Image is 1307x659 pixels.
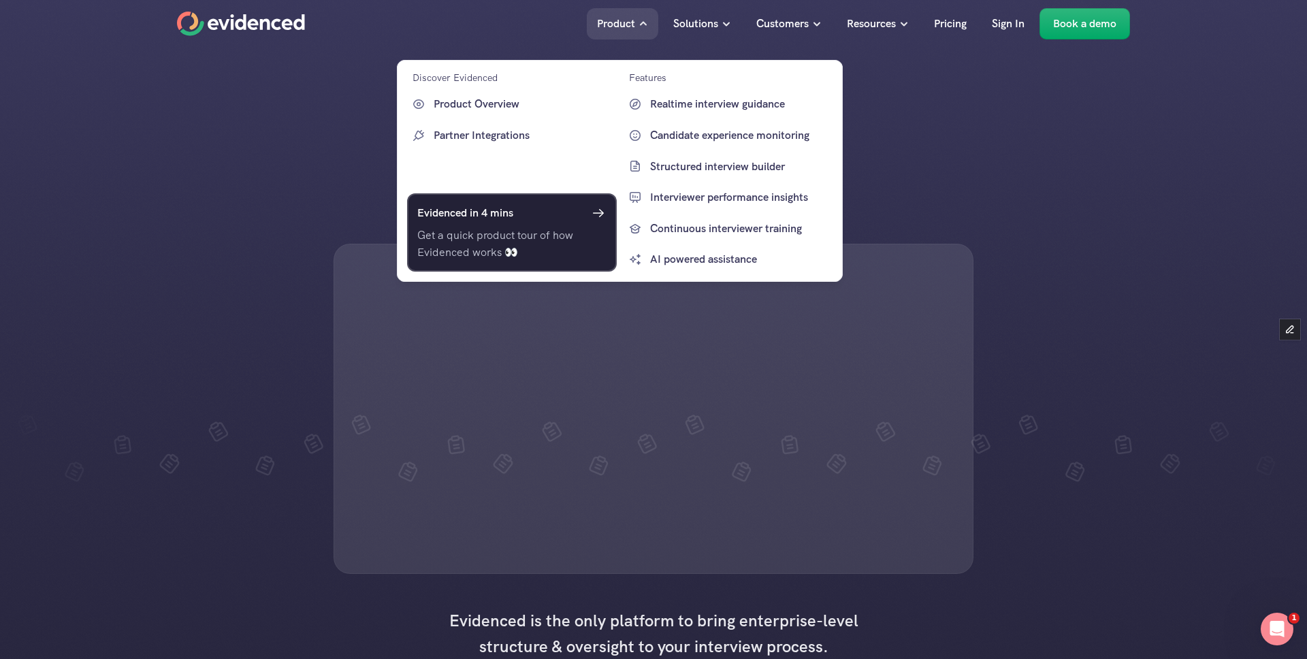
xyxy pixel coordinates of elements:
[629,70,666,85] p: Features
[1053,15,1116,33] p: Book a demo
[1289,613,1300,624] span: 1
[650,157,830,175] p: Structured interview builder
[650,220,830,238] p: Continuous interviewer training
[407,193,617,272] a: Evidenced in 4 minsGet a quick product tour of how Evidenced works 👀
[407,92,617,116] a: Product Overview
[417,204,513,222] h6: Evidenced in 4 mins
[624,92,833,116] a: Realtime interview guidance
[413,70,498,85] p: Discover Evidenced
[417,227,607,261] p: Get a quick product tour of how Evidenced works 👀
[847,15,896,33] p: Resources
[982,8,1035,39] a: Sign In
[624,185,833,210] a: Interviewer performance insights
[924,8,977,39] a: Pricing
[1039,8,1130,39] a: Book a demo
[650,251,830,268] p: AI powered assistance
[673,15,718,33] p: Solutions
[407,123,617,148] a: Partner Integrations
[650,189,830,206] p: Interviewer performance insights
[1280,319,1300,340] button: Edit Framer Content
[992,15,1024,33] p: Sign In
[624,154,833,178] a: Structured interview builder
[624,216,833,241] a: Continuous interviewer training
[597,15,635,33] p: Product
[1261,613,1293,645] iframe: Intercom live chat
[650,95,830,113] p: Realtime interview guidance
[650,127,830,144] p: Candidate experience monitoring
[177,12,305,36] a: Home
[756,15,809,33] p: Customers
[624,123,833,148] a: Candidate experience monitoring
[934,15,967,33] p: Pricing
[434,127,613,144] p: Partner Integrations
[624,247,833,272] a: AI powered assistance
[434,95,613,113] p: Product Overview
